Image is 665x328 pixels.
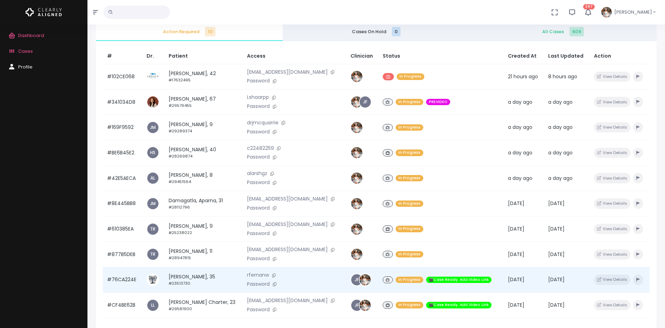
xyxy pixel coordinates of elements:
[164,48,243,64] th: Patient
[164,89,243,115] td: [PERSON_NAME], 67
[247,119,342,127] p: drjmcquarrie
[103,292,142,318] td: #CF4BE62B
[164,115,243,140] td: [PERSON_NAME], 9
[508,73,538,80] span: 21 hours ago
[396,277,423,283] span: In Progress
[396,226,423,232] span: In Progress
[169,280,190,286] small: #23513730
[548,251,565,258] span: [DATE]
[396,99,423,105] span: In Progress
[548,73,577,80] span: 8 hours ago
[164,64,243,89] td: [PERSON_NAME], 42
[247,195,342,203] p: [EMAIL_ADDRESS][DOMAIN_NAME]
[169,230,192,235] small: #25238022
[147,198,158,209] a: JM
[426,277,491,283] span: 🎬Case Ready. Add Video Link
[103,242,142,267] td: #877B5DEB
[548,301,565,308] span: [DATE]
[351,274,362,285] a: JF
[26,5,62,20] img: Logo Horizontal
[103,48,142,64] th: #
[594,148,630,158] button: View Details
[103,140,142,166] td: #BE6B45E2
[164,166,243,191] td: [PERSON_NAME], 8
[169,103,192,108] small: #29576455
[169,153,192,159] small: #28269874
[475,28,651,35] span: All Cases
[594,72,630,82] button: View Details
[169,179,191,184] small: #29451564
[247,94,342,101] p: Lshaarpp
[247,68,342,76] p: [EMAIL_ADDRESS][DOMAIN_NAME]
[360,96,371,108] a: JF
[164,267,243,293] td: [PERSON_NAME], 35
[594,275,630,285] button: View Details
[147,147,158,158] a: HS
[103,216,142,242] td: #610385EA
[169,255,191,261] small: #28947815
[164,216,243,242] td: [PERSON_NAME], 9
[594,249,630,260] button: View Details
[508,124,532,131] span: a day ago
[594,300,630,310] button: View Details
[600,6,613,19] img: Header Avatar
[247,255,342,263] p: Password
[169,306,192,312] small: #29581900
[508,200,524,207] span: [DATE]
[243,48,346,64] th: Access
[247,145,342,152] p: c22482259
[594,198,630,209] button: View Details
[247,280,342,288] p: Password
[164,140,243,166] td: [PERSON_NAME], 40
[594,224,630,234] button: View Details
[594,122,630,132] button: View Details
[247,204,342,212] p: Password
[164,242,243,267] td: [PERSON_NAME], 11
[570,27,584,36] span: 609
[346,48,379,64] th: Clinician
[247,103,342,110] p: Password
[18,32,44,39] span: Dashboard
[147,224,158,235] a: TR
[101,28,277,35] span: Action Required
[247,246,342,254] p: [EMAIL_ADDRESS][DOMAIN_NAME]
[508,251,524,258] span: [DATE]
[351,300,362,311] a: JF
[548,99,573,105] span: a day ago
[583,4,595,9] span: 247
[504,48,544,64] th: Created At
[205,27,215,36] span: 10
[164,292,243,318] td: [PERSON_NAME] Charter, 23
[548,149,573,156] span: a day ago
[103,64,142,89] td: #102CE068
[594,97,630,107] button: View Details
[247,153,342,161] p: Password
[247,271,342,279] p: rfernanw
[392,27,401,36] span: 0
[426,99,450,105] span: PREVIDEO
[247,230,342,238] p: Password
[18,48,33,54] span: Cases
[147,122,158,133] a: JM
[103,267,142,293] td: #76CA224E
[396,251,423,258] span: In Progress
[548,276,565,283] span: [DATE]
[103,89,142,115] td: #341034D8
[147,249,158,260] a: TR
[396,150,423,156] span: In Progress
[548,124,573,131] span: a day ago
[147,173,158,184] a: AL
[147,300,158,311] a: LL
[397,73,424,80] span: In Progress
[508,225,524,232] span: [DATE]
[169,204,190,210] small: #28112796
